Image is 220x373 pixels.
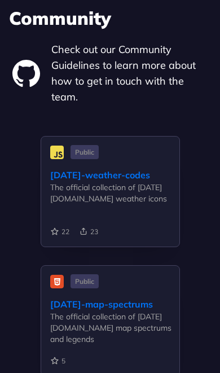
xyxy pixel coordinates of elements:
[41,136,180,265] a: Public [DATE]-weather-codes The official collection of [DATE][DOMAIN_NAME] weather icons
[9,6,211,30] h3: Community
[51,42,211,105] p: Check out our Community Guidelines to learn more about how to get in touch with the team.
[50,168,179,182] div: [DATE]-weather-codes
[50,182,179,204] div: The official collection of [DATE][DOMAIN_NAME] weather icons
[71,145,99,159] span: Public
[50,297,179,311] div: [DATE]-map-spectrums
[71,274,99,288] span: Public
[50,311,179,345] div: The official collection of [DATE][DOMAIN_NAME] map spectrums and legends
